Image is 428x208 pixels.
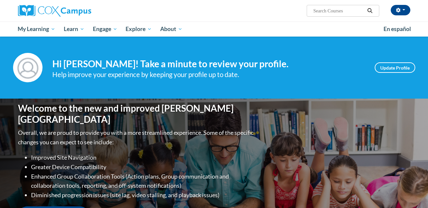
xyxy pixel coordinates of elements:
span: Engage [93,25,117,33]
li: Enhanced Group Collaboration Tools (Action plans, Group communication and collaboration tools, re... [31,172,255,191]
iframe: Button to launch messaging window [402,182,423,203]
input: Search Courses [313,7,365,15]
li: Improved Site Navigation [31,153,255,162]
a: Learn [60,22,89,37]
img: Cox Campus [18,5,91,17]
a: En español [379,22,415,36]
div: Help improve your experience by keeping your profile up to date. [52,69,365,80]
a: About [156,22,187,37]
img: Profile Image [13,53,43,82]
a: Cox Campus [18,5,142,17]
span: About [160,25,182,33]
li: Diminished progression issues (site lag, video stalling, and playback issues) [31,190,255,200]
a: My Learning [14,22,60,37]
div: Main menu [8,22,420,37]
a: Explore [121,22,156,37]
span: Learn [64,25,84,33]
p: Overall, we are proud to provide you with a more streamlined experience. Some of the specific cha... [18,128,255,147]
button: Search [365,7,375,15]
a: Engage [89,22,122,37]
span: My Learning [18,25,55,33]
a: Update Profile [375,62,415,73]
li: Greater Device Compatibility [31,162,255,172]
span: Explore [126,25,152,33]
h4: Hi [PERSON_NAME]! Take a minute to review your profile. [52,58,365,70]
button: Account Settings [391,5,410,15]
span: En español [384,25,411,32]
h1: Welcome to the new and improved [PERSON_NAME][GEOGRAPHIC_DATA] [18,103,255,125]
